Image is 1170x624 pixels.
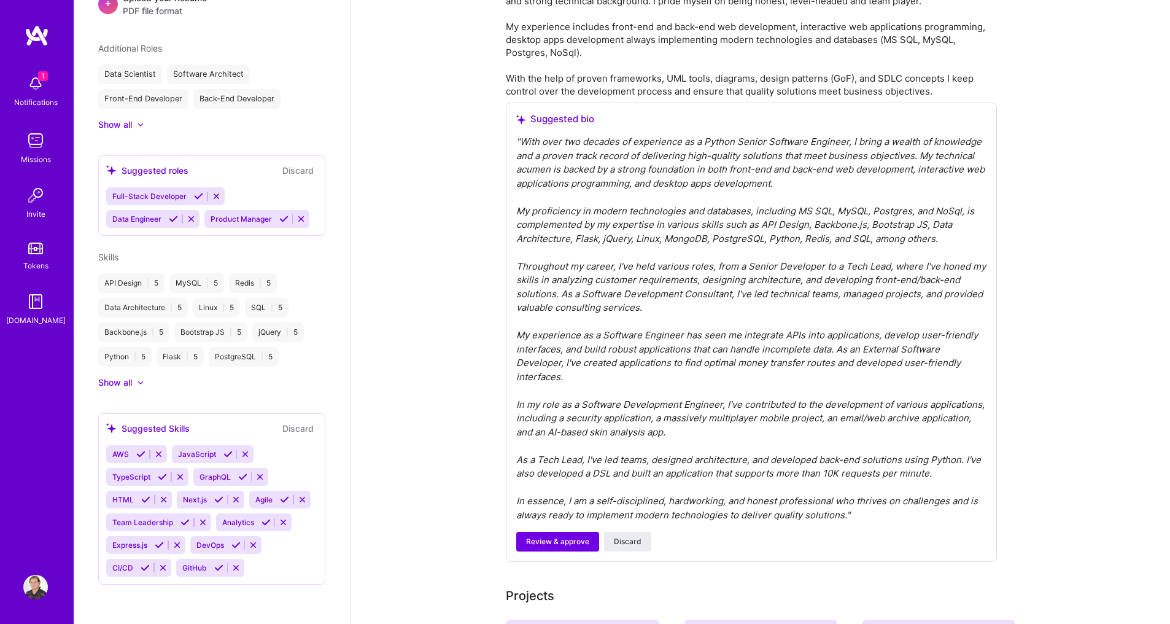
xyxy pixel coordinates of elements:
span: Next.js [183,495,207,504]
i: icon SuggestedTeams [106,423,117,434]
span: Analytics [222,518,254,527]
span: | [230,327,232,337]
div: Projects [506,587,554,605]
i: Reject [255,472,265,482]
i: Reject [296,214,306,224]
div: PostgreSQL 5 [209,347,279,367]
div: MySQL 5 [169,273,224,293]
div: Python 5 [98,347,152,367]
img: User Avatar [23,575,48,599]
span: | [134,352,136,362]
span: Discard [614,536,641,547]
i: Reject [212,192,221,201]
i: Accept [180,518,190,527]
span: Agile [255,495,273,504]
span: | [170,303,172,313]
i: Reject [158,563,168,572]
div: Show all [98,119,132,131]
button: Discard [279,421,317,435]
div: Flask 5 [157,347,204,367]
div: jQuery 5 [252,322,304,342]
span: Team Leadership [112,518,173,527]
img: tokens [28,243,43,254]
i: Accept [158,472,167,482]
img: teamwork [23,128,48,153]
div: Back-End Developer [193,89,281,109]
i: icon SuggestedTeams [516,115,525,124]
span: Express.js [112,540,147,550]
div: Software Architect [167,64,250,84]
i: Accept [214,495,223,504]
span: PDF file format [123,4,207,17]
i: Reject [187,214,196,224]
i: Reject [279,518,288,527]
div: Tokens [23,259,48,272]
i: Reject [154,450,163,459]
i: Accept [223,450,233,459]
div: Invite [26,208,45,220]
button: Discard [279,163,317,177]
span: | [147,278,149,288]
div: Show all [98,376,132,389]
span: Skills [98,252,118,262]
i: Accept [136,450,145,459]
span: | [206,278,209,288]
i: Accept [231,540,241,550]
span: | [271,303,273,313]
i: Reject [172,540,182,550]
span: Full-Stack Developer [112,192,187,201]
i: Accept [141,563,150,572]
div: Linux 5 [193,298,240,318]
i: Accept [238,472,247,482]
i: Accept [169,214,178,224]
div: Notifications [14,96,58,109]
div: " With over two decades of experience as a Python Senior Software Engineer, I bring a wealth of k... [516,135,986,522]
span: | [261,352,263,362]
i: Accept [141,495,150,504]
div: [DOMAIN_NAME] [6,314,66,327]
div: Bootstrap JS 5 [174,322,247,342]
div: Suggested roles [106,164,188,177]
div: API Design 5 [98,273,165,293]
div: Suggested Skills [106,422,190,435]
span: | [222,303,225,313]
i: Reject [241,450,250,459]
i: Accept [262,518,271,527]
div: Missions [21,153,51,166]
i: Reject [298,495,307,504]
i: Accept [214,563,223,572]
i: Accept [194,192,203,201]
div: Data Scientist [98,64,162,84]
div: Data Architecture 5 [98,298,188,318]
i: Reject [176,472,185,482]
span: JavaScript [178,450,216,459]
i: Reject [159,495,168,504]
img: logo [25,25,49,47]
i: icon SuggestedTeams [106,165,117,176]
i: Reject [231,563,241,572]
span: 1 [38,71,48,81]
span: CI/CD [112,563,133,572]
div: Backbone.js 5 [98,322,169,342]
span: | [259,278,262,288]
i: Reject [198,518,207,527]
span: AWS [112,450,129,459]
span: | [152,327,154,337]
span: GraphQL [200,472,231,482]
span: | [286,327,289,337]
div: SQL 5 [245,298,289,318]
i: Accept [280,495,289,504]
span: | [186,352,188,362]
span: Additional Roles [98,43,162,53]
span: Review & approve [526,536,589,547]
img: bell [23,71,48,96]
i: Accept [279,214,289,224]
span: DevOps [196,540,224,550]
i: Reject [231,495,241,504]
span: HTML [112,495,134,504]
div: Front-End Developer [98,89,188,109]
span: GitHub [182,563,207,572]
i: Reject [249,540,258,550]
span: Data Engineer [112,214,161,224]
img: Invite [23,183,48,208]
